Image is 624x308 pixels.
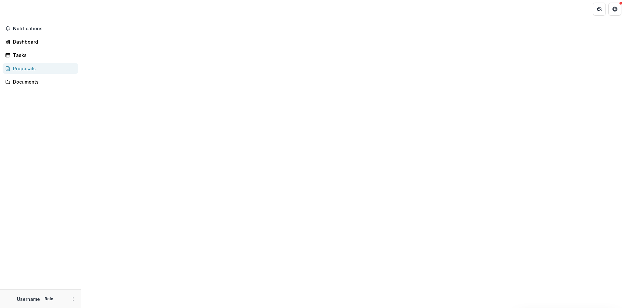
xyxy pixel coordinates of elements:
a: Proposals [3,63,78,74]
button: More [69,295,77,303]
button: Get Help [608,3,621,16]
a: Dashboard [3,36,78,47]
p: Username [17,296,40,302]
a: Documents [3,76,78,87]
span: Notifications [13,26,76,32]
button: Partners [593,3,606,16]
a: Tasks [3,50,78,60]
button: Notifications [3,23,78,34]
p: Role [43,296,55,302]
div: Tasks [13,52,73,59]
div: Proposals [13,65,73,72]
div: Documents [13,78,73,85]
div: Dashboard [13,38,73,45]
